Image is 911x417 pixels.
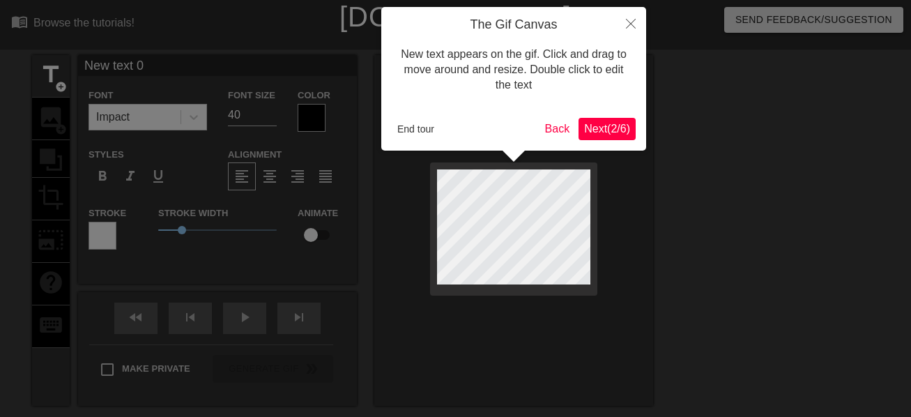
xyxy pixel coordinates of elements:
button: Back [539,118,576,140]
button: Next [579,118,636,140]
button: Close [615,7,646,39]
button: End tour [392,119,440,139]
span: Next ( 2 / 6 ) [584,123,630,135]
h4: The Gif Canvas [392,17,636,33]
div: New text appears on the gif. Click and drag to move around and resize. Double click to edit the text [392,33,636,107]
